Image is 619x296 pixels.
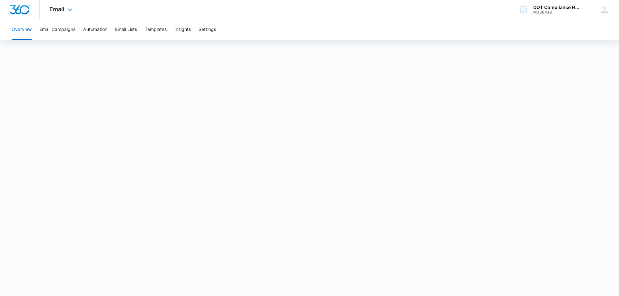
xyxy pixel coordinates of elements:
[83,19,107,40] button: Automation
[39,19,75,40] button: Email Campaigns
[533,10,580,14] div: account id
[174,19,191,40] button: Insights
[533,5,580,10] div: account name
[115,19,137,40] button: Email Lists
[145,19,167,40] button: Templates
[12,19,32,40] button: Overview
[49,6,64,13] span: Email
[199,19,216,40] button: Settings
